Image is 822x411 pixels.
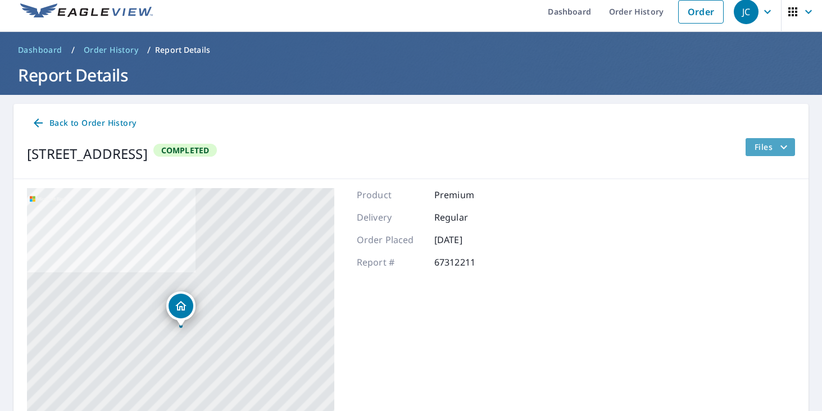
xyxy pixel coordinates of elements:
li: / [71,43,75,57]
span: Order History [84,44,138,56]
h1: Report Details [13,63,809,86]
span: Completed [155,145,216,156]
span: Dashboard [18,44,62,56]
p: Premium [434,188,502,202]
p: Delivery [357,211,424,224]
a: Order History [79,41,143,59]
p: 67312211 [434,255,502,269]
nav: breadcrumb [13,41,809,59]
div: [STREET_ADDRESS] [27,144,148,164]
span: Back to Order History [31,116,136,130]
p: [DATE] [434,233,502,246]
p: Regular [434,211,502,224]
p: Report Details [155,44,210,56]
a: Dashboard [13,41,67,59]
p: Report # [357,255,424,269]
a: Back to Order History [27,113,140,134]
p: Order Placed [357,233,424,246]
li: / [147,43,151,57]
p: Product [357,188,424,202]
button: filesDropdownBtn-67312211 [745,138,795,156]
span: Files [755,140,791,154]
img: EV Logo [20,3,153,20]
div: Dropped pin, building 1, Residential property, 69 Belleview Ave Sicklerville, NJ 08081 [166,291,196,326]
